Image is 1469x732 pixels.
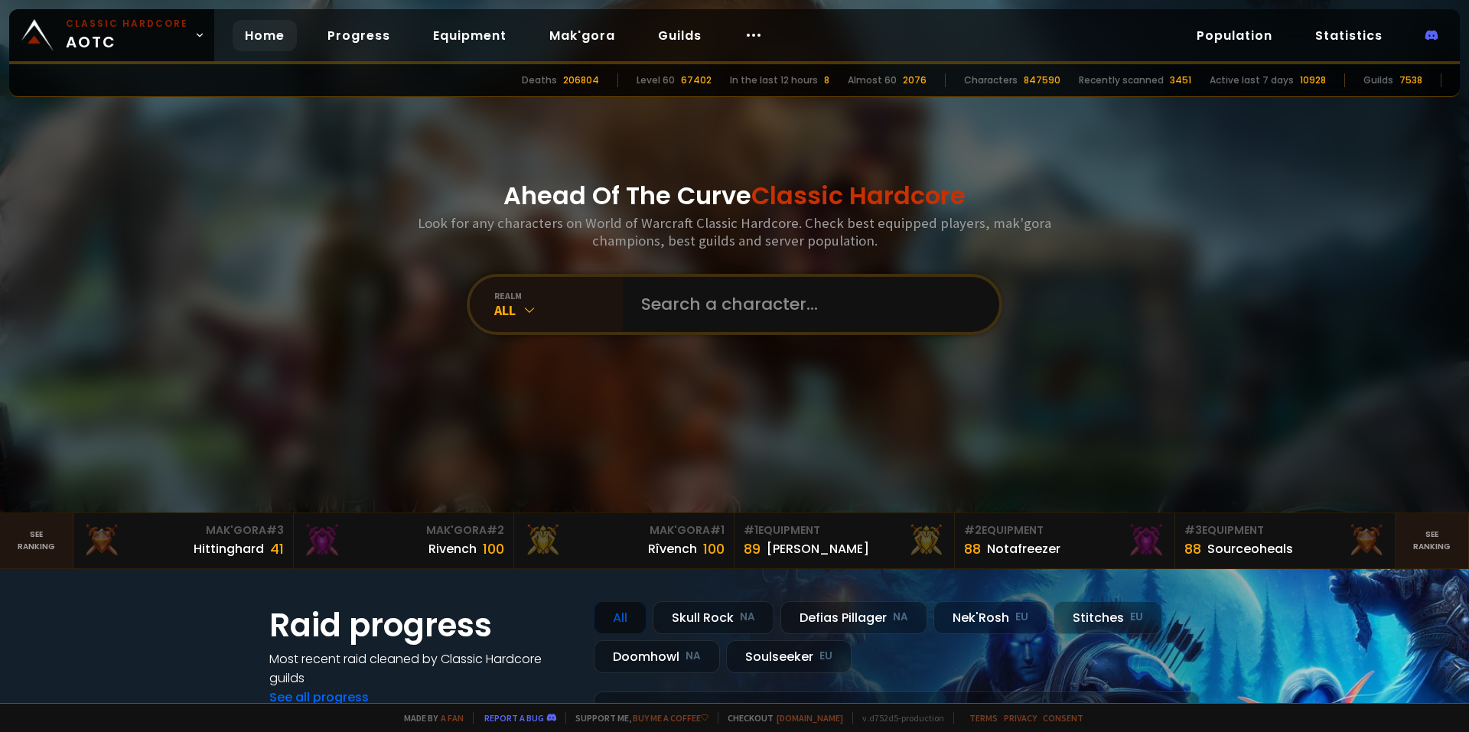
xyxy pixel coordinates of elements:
div: Recently scanned [1079,73,1164,87]
div: 3451 [1170,73,1191,87]
div: realm [494,290,623,301]
a: Seeranking [1396,513,1469,568]
div: 88 [1184,538,1201,559]
span: # 3 [1184,522,1202,538]
h1: Ahead Of The Curve [503,177,966,214]
a: Population [1184,20,1285,51]
div: All [594,601,647,634]
div: Doomhowl [594,640,720,673]
div: Nek'Rosh [933,601,1047,634]
span: Made by [395,712,464,724]
small: NA [686,649,701,664]
span: # 3 [266,522,284,538]
div: Rîvench [648,539,697,558]
small: NA [893,610,908,625]
div: 206804 [563,73,599,87]
div: Sourceoheals [1207,539,1293,558]
div: Guilds [1363,73,1393,87]
small: EU [1130,610,1143,625]
div: All [494,301,623,319]
span: Classic Hardcore [751,178,966,213]
div: In the last 12 hours [730,73,818,87]
div: Notafreezer [987,539,1060,558]
a: Mak'Gora#3Hittinghard41 [73,513,294,568]
small: Classic Hardcore [66,17,188,31]
div: Stitches [1054,601,1162,634]
a: a fan [441,712,464,724]
span: # 2 [487,522,504,538]
h3: Look for any characters on World of Warcraft Classic Hardcore. Check best equipped players, mak'g... [412,214,1057,249]
span: # 1 [710,522,725,538]
div: 67402 [681,73,712,87]
span: Checkout [718,712,843,724]
a: Statistics [1303,20,1395,51]
div: Defias Pillager [780,601,927,634]
div: [PERSON_NAME] [767,539,869,558]
h4: Most recent raid cleaned by Classic Hardcore guilds [269,649,575,688]
a: #2Equipment88Notafreezer [955,513,1175,568]
div: 10928 [1300,73,1326,87]
a: Classic HardcoreAOTC [9,9,214,61]
span: # 2 [964,522,982,538]
span: # 1 [744,522,758,538]
a: Equipment [421,20,519,51]
div: 100 [703,538,725,559]
a: Terms [969,712,998,724]
span: AOTC [66,17,188,54]
a: Mak'gora [537,20,627,51]
div: Equipment [744,522,945,538]
a: #3Equipment88Sourceoheals [1175,513,1396,568]
div: 100 [483,538,504,559]
span: v. d752d5 - production [852,712,944,724]
div: Skull Rock [653,601,774,634]
a: [DATE]zgpetri on godDefias Pillager8 /90 [594,691,1200,732]
div: Almost 60 [848,73,897,87]
div: 41 [270,538,284,559]
div: Mak'Gora [83,522,284,538]
div: Equipment [964,522,1165,538]
span: Support me, [565,712,708,724]
div: 2076 [903,73,927,87]
div: Hittinghard [194,539,264,558]
a: Home [233,20,297,51]
a: Progress [315,20,402,51]
a: Buy me a coffee [633,712,708,724]
div: 847590 [1024,73,1060,87]
a: Guilds [646,20,714,51]
small: NA [740,610,755,625]
div: Active last 7 days [1210,73,1294,87]
a: [DOMAIN_NAME] [777,712,843,724]
div: 8 [824,73,829,87]
a: #1Equipment89[PERSON_NAME] [734,513,955,568]
a: See all progress [269,688,369,706]
a: Mak'Gora#1Rîvench100 [514,513,734,568]
a: Report a bug [484,712,544,724]
div: Characters [964,73,1018,87]
h1: Raid progress [269,601,575,649]
div: Rivench [428,539,477,558]
input: Search a character... [632,277,981,332]
a: Mak'Gora#2Rivench100 [294,513,514,568]
a: Consent [1043,712,1083,724]
small: EU [1015,610,1028,625]
div: Mak'Gora [523,522,725,538]
div: Mak'Gora [303,522,504,538]
div: 7538 [1399,73,1422,87]
div: 88 [964,538,981,559]
div: Level 60 [637,73,675,87]
div: Deaths [522,73,557,87]
small: EU [819,649,832,664]
div: 89 [744,538,761,559]
a: Privacy [1004,712,1037,724]
div: Soulseeker [726,640,852,673]
div: Equipment [1184,522,1386,538]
